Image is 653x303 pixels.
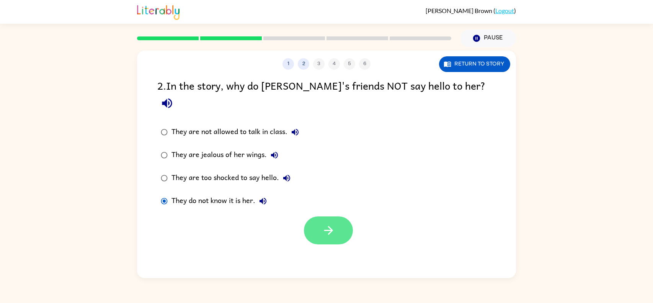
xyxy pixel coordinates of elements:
[171,147,282,163] div: They are jealous of her wings.
[287,124,303,140] button: They are not allowed to talk in class.
[298,58,309,70] button: 2
[267,147,282,163] button: They are jealous of her wings.
[255,193,271,209] button: They do not know it is her.
[495,7,514,14] a: Logout
[171,193,271,209] div: They do not know it is her.
[137,3,180,20] img: Literably
[171,170,294,186] div: They are too shocked to say hello.
[171,124,303,140] div: They are not allowed to talk in class.
[279,170,294,186] button: They are too shocked to say hello.
[157,77,496,113] div: 2 . In the story, why do [PERSON_NAME]'s friends NOT say hello to her?
[282,58,294,70] button: 1
[426,7,516,14] div: ( )
[439,56,510,72] button: Return to story
[426,7,493,14] span: [PERSON_NAME] Brown
[460,29,516,47] button: Pause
